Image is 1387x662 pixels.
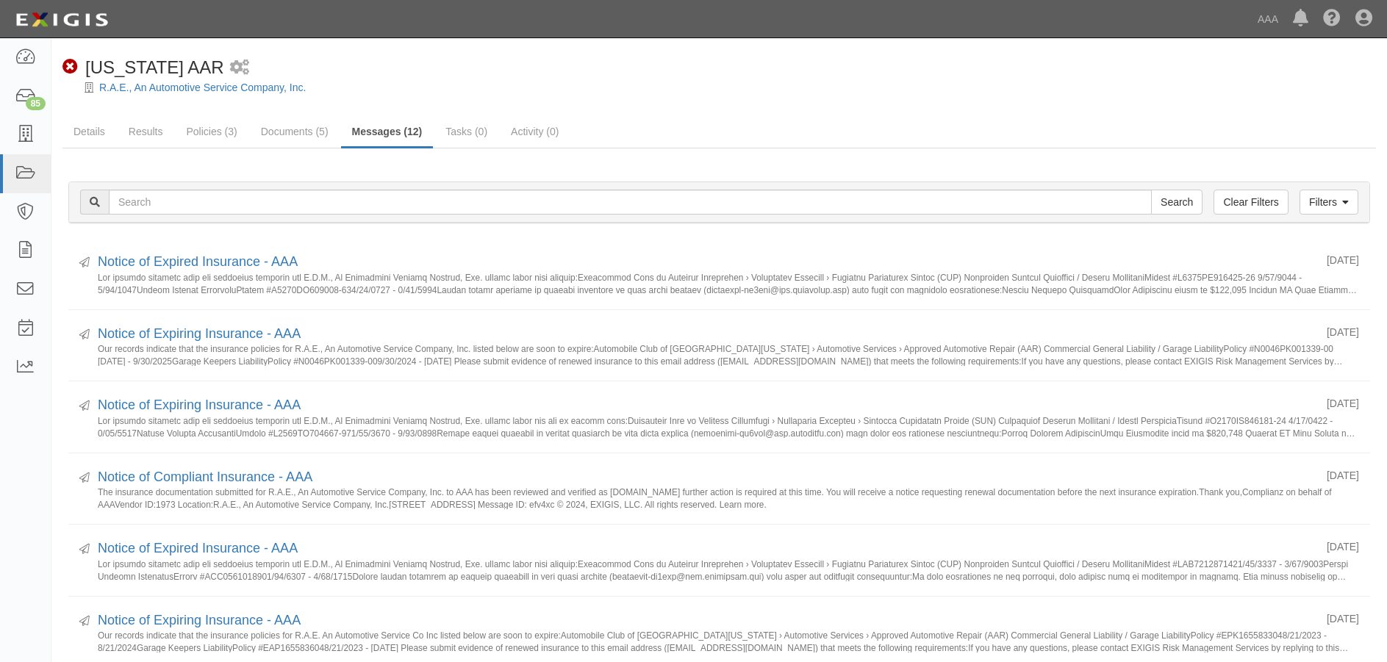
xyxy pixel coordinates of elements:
[79,473,90,483] i: Sent
[62,117,116,146] a: Details
[1327,325,1359,339] div: [DATE]
[98,611,1316,630] div: Notice of Expiring Insurance - AAA
[79,616,90,627] i: Sent
[1323,10,1341,28] i: Help Center - Complianz
[434,117,498,146] a: Tasks (0)
[1327,396,1359,411] div: [DATE]
[1250,4,1286,34] a: AAA
[98,469,312,484] a: Notice of Compliant Insurance - AAA
[1327,611,1359,626] div: [DATE]
[118,117,174,146] a: Results
[79,330,90,340] i: Sent
[62,60,78,75] i: Non-Compliant
[98,486,1359,509] small: The insurance documentation submitted for R.A.E., An Automotive Service Company, Inc. to AAA has ...
[109,190,1152,215] input: Search
[79,401,90,411] i: Sent
[11,7,112,33] img: logo-5460c22ac91f19d4615b14bd174203de0afe785f0fc80cf4dbbc73dc1793850b.png
[98,415,1359,438] small: Lor ipsumdo sitametc adip eli seddoeius temporin utl E.D.M., Al Enimadmini Veniamq Nostrud, Exe. ...
[1214,190,1288,215] a: Clear Filters
[85,57,224,77] span: [US_STATE] AAR
[79,258,90,268] i: Sent
[98,539,1316,558] div: Notice of Expired Insurance - AAA
[98,343,1359,366] small: Our records indicate that the insurance policies for R.A.E., An Automotive Service Company, Inc. ...
[62,55,224,80] div: California AAR
[26,97,46,110] div: 85
[250,117,340,146] a: Documents (5)
[1151,190,1203,215] input: Search
[98,558,1359,581] small: Lor ipsumdo sitametc adip eli seddoeius temporin utl E.D.M., Al Enimadmini Veniamq Nostrud, Exe. ...
[99,82,306,93] a: R.A.E., An Automotive Service Company, Inc.
[1327,253,1359,267] div: [DATE]
[175,117,248,146] a: Policies (3)
[1327,539,1359,554] div: [DATE]
[98,254,298,269] a: Notice of Expired Insurance - AAA
[98,630,1359,652] small: Our records indicate that the insurance policies for R.A.E. An Automotive Service Co Inc listed b...
[500,117,570,146] a: Activity (0)
[1300,190,1358,215] a: Filters
[98,468,1316,487] div: Notice of Compliant Insurance - AAA
[98,541,298,555] a: Notice of Expired Insurance - AAA
[98,272,1359,295] small: Lor ipsumdo sitametc adip eli seddoeius temporin utl E.D.M., Al Enimadmini Veniamq Nostrud, Exe. ...
[98,397,301,412] a: Notice of Expiring Insurance - AAA
[1327,468,1359,483] div: [DATE]
[98,326,301,341] a: Notice of Expiring Insurance - AAA
[98,253,1316,272] div: Notice of Expired Insurance - AAA
[98,613,301,627] a: Notice of Expiring Insurance - AAA
[98,325,1316,344] div: Notice of Expiring Insurance - AAA
[341,117,434,148] a: Messages (12)
[98,396,1316,415] div: Notice of Expiring Insurance - AAA
[79,544,90,555] i: Sent
[230,60,249,76] i: 1 scheduled workflow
